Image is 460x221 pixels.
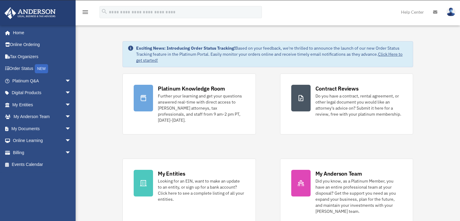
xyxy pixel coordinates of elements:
[158,85,225,92] div: Platinum Knowledge Room
[4,111,80,123] a: My Anderson Teamarrow_drop_down
[4,123,80,135] a: My Documentsarrow_drop_down
[315,178,402,214] div: Did you know, as a Platinum Member, you have an entire professional team at your disposal? Get th...
[4,39,80,51] a: Online Ordering
[4,135,80,147] a: Online Learningarrow_drop_down
[4,99,80,111] a: My Entitiesarrow_drop_down
[136,45,408,63] div: Based on your feedback, we're thrilled to announce the launch of our new Order Status Tracking fe...
[82,8,89,16] i: menu
[4,87,80,99] a: Digital Productsarrow_drop_down
[3,7,57,19] img: Anderson Advisors Platinum Portal
[446,8,455,16] img: User Pic
[65,147,77,159] span: arrow_drop_down
[136,51,403,63] a: Click Here to get started!
[65,135,77,147] span: arrow_drop_down
[158,170,185,177] div: My Entities
[65,111,77,123] span: arrow_drop_down
[65,123,77,135] span: arrow_drop_down
[4,51,80,63] a: Tax Organizers
[82,11,89,16] a: menu
[4,75,80,87] a: Platinum Q&Aarrow_drop_down
[4,63,80,75] a: Order StatusNEW
[315,93,402,117] div: Do you have a contract, rental agreement, or other legal document you would like an attorney's ad...
[122,74,256,134] a: Platinum Knowledge Room Further your learning and get your questions answered real-time with dire...
[65,75,77,87] span: arrow_drop_down
[315,170,362,177] div: My Anderson Team
[158,93,244,123] div: Further your learning and get your questions answered real-time with direct access to [PERSON_NAM...
[136,45,235,51] strong: Exciting News: Introducing Order Status Tracking!
[315,85,359,92] div: Contract Reviews
[4,27,77,39] a: Home
[35,64,48,73] div: NEW
[158,178,244,202] div: Looking for an EIN, want to make an update to an entity, or sign up for a bank account? Click her...
[65,87,77,99] span: arrow_drop_down
[65,99,77,111] span: arrow_drop_down
[4,147,80,159] a: Billingarrow_drop_down
[280,74,413,134] a: Contract Reviews Do you have a contract, rental agreement, or other legal document you would like...
[4,159,80,171] a: Events Calendar
[101,8,108,15] i: search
